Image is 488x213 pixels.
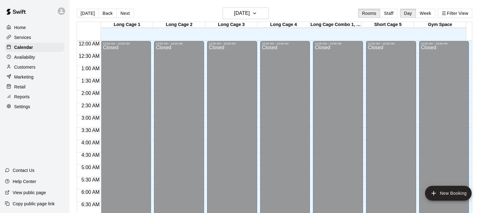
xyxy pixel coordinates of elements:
a: Calendar [5,43,65,52]
span: 5:00 AM [80,165,101,170]
button: Filter View [438,9,472,18]
div: Long Cage 4 [257,22,310,28]
span: 6:30 AM [80,202,101,207]
p: Calendar [14,44,33,50]
div: Short Cage 5 [362,22,414,28]
span: 1:00 AM [80,66,101,71]
a: Services [5,33,65,42]
p: Availability [14,54,35,60]
a: Home [5,23,65,32]
div: Long Cage 3 [205,22,257,28]
p: Copy public page link [13,201,55,207]
span: 2:30 AM [80,103,101,108]
a: Reports [5,92,65,101]
p: Customers [14,64,35,70]
a: Availability [5,53,65,62]
span: 2:00 AM [80,91,101,96]
p: Contact Us [13,167,35,173]
span: 5:30 AM [80,177,101,182]
p: Home [14,24,26,31]
span: 6:00 AM [80,190,101,195]
div: 12:00 AM – 10:00 AM [421,42,467,45]
p: Settings [14,104,30,110]
button: Rooms [358,9,380,18]
span: 12:30 AM [77,53,101,59]
div: 12:00 AM – 10:00 AM [368,42,414,45]
div: 12:00 AM – 10:00 AM [209,42,255,45]
span: 3:00 AM [80,115,101,121]
button: Staff [380,9,398,18]
div: 12:00 AM – 10:00 AM [103,42,149,45]
a: Retail [5,82,65,92]
div: Long Cage Combo 1, 2 & 3 [310,22,362,28]
span: 1:30 AM [80,78,101,83]
span: 3:30 AM [80,128,101,133]
button: Next [116,9,134,18]
h6: [DATE] [234,9,250,18]
div: 12:00 AM – 10:00 AM [262,42,308,45]
p: Help Center [13,178,36,185]
div: Gym Space [414,22,466,28]
p: Services [14,34,31,40]
button: Back [98,9,117,18]
div: 12:00 AM – 10:00 AM [156,42,202,45]
button: Day [400,9,416,18]
button: add [425,186,472,201]
p: Retail [14,84,26,90]
button: [DATE] [77,9,99,18]
span: 4:00 AM [80,140,101,145]
p: Marketing [14,74,34,80]
span: 4:30 AM [80,152,101,158]
div: Long Cage 2 [153,22,205,28]
button: Week [416,9,435,18]
p: View public page [13,190,46,196]
div: Long Cage 1 [101,22,153,28]
span: 12:00 AM [77,41,101,46]
a: Marketing [5,72,65,82]
a: Settings [5,102,65,111]
div: 12:00 AM – 10:00 AM [315,42,361,45]
a: Customers [5,62,65,72]
p: Reports [14,94,30,100]
button: [DATE] [223,7,269,19]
